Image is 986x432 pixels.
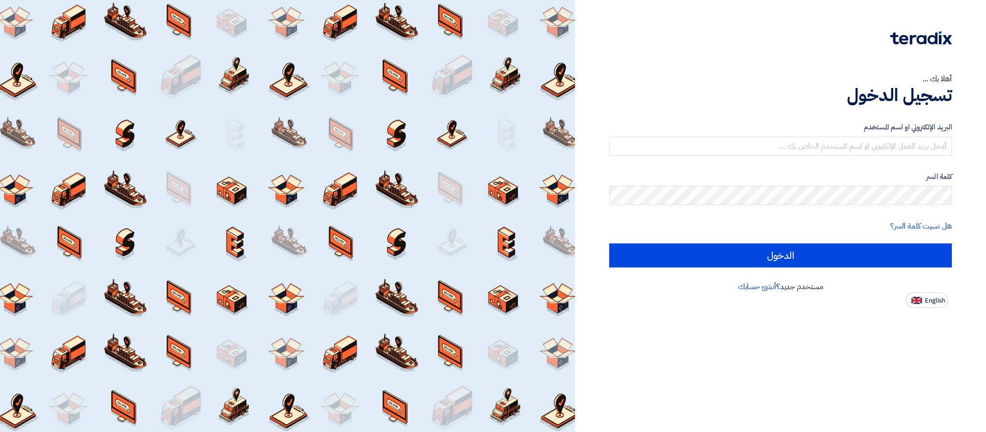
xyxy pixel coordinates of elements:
a: أنشئ حسابك [738,281,776,292]
label: كلمة السر [609,171,952,182]
label: البريد الإلكتروني او اسم المستخدم [609,122,952,133]
img: Teradix logo [890,31,952,45]
div: مستخدم جديد؟ [609,281,952,292]
span: English [925,297,945,304]
input: الدخول [609,243,952,267]
h1: تسجيل الدخول [609,85,952,106]
div: أهلا بك ... [609,73,952,85]
input: أدخل بريد العمل الإلكتروني او اسم المستخدم الخاص بك ... [609,137,952,156]
img: en-US.png [911,297,922,304]
button: English [906,292,948,308]
a: هل نسيت كلمة السر؟ [890,220,952,232]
